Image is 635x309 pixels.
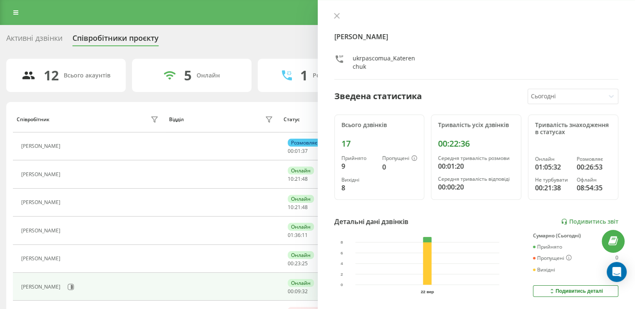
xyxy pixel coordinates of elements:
div: Онлайн [197,72,220,79]
div: Пропущені [382,155,417,162]
button: Подивитись деталі [533,285,618,297]
span: 01 [288,232,294,239]
a: Подивитись звіт [561,218,618,225]
div: : : [288,232,308,238]
div: Відділ [169,117,184,122]
div: [PERSON_NAME] [21,284,62,290]
span: 23 [295,260,301,267]
div: Пропущені [533,255,572,262]
div: 0 [615,255,618,262]
div: 8 [341,183,376,193]
div: : : [288,261,308,267]
div: Не турбувати [535,177,570,183]
div: Вихідні [533,267,555,273]
div: Прийнято [533,244,562,250]
span: 25 [302,260,308,267]
div: 12 [44,67,59,83]
div: Подивитись деталі [548,288,603,294]
span: 01 [295,147,301,154]
div: : : [288,176,308,182]
div: [PERSON_NAME] [21,199,62,205]
div: : : [288,289,308,294]
text: 2 [341,272,343,277]
div: Онлайн [535,156,570,162]
div: Онлайн [288,167,314,174]
div: Зведена статистика [334,90,422,102]
div: Всього акаунтів [64,72,110,79]
span: 21 [295,175,301,182]
h4: [PERSON_NAME] [334,32,619,42]
div: Середня тривалість розмови [438,155,514,161]
span: 21 [295,204,301,211]
span: 48 [302,175,308,182]
div: Середня тривалість відповіді [438,176,514,182]
div: Онлайн [288,195,314,203]
span: 10 [288,175,294,182]
div: Вихідні [341,177,376,183]
span: 10 [288,204,294,211]
div: Офлайн [577,177,611,183]
span: 36 [295,232,301,239]
div: Детальні дані дзвінків [334,217,408,227]
div: Розмовляють [313,72,353,79]
div: [PERSON_NAME] [21,228,62,234]
div: Тривалість знаходження в статусах [535,122,611,136]
div: ukrpascomua_Katerenchuk [353,54,418,71]
text: 8 [341,240,343,244]
span: 00 [288,288,294,295]
span: 00 [288,260,294,267]
div: 0 [382,162,417,172]
span: 32 [302,288,308,295]
div: Активні дзвінки [6,34,62,47]
div: [PERSON_NAME] [21,172,62,177]
span: 11 [302,232,308,239]
text: 22 вер [421,289,434,294]
div: [PERSON_NAME] [21,143,62,149]
div: 01:05:32 [535,162,570,172]
div: 1 [300,67,308,83]
div: Онлайн [288,279,314,287]
span: 37 [302,147,308,154]
div: 9 [341,161,376,171]
div: Розмовляє [288,139,321,147]
div: Розмовляє [577,156,611,162]
div: Всього дзвінків [341,122,418,129]
span: 09 [295,288,301,295]
div: : : [288,148,308,154]
div: 5 [184,67,192,83]
div: Сумарно (Сьогодні) [533,233,618,239]
div: Співробітник [17,117,50,122]
span: 00 [288,147,294,154]
text: 6 [341,251,343,255]
div: : : [288,204,308,210]
div: 00:22:36 [438,139,514,149]
div: 00:26:53 [577,162,611,172]
div: 17 [341,139,418,149]
text: 0 [341,283,343,287]
div: Open Intercom Messenger [607,262,627,282]
div: 08:54:35 [577,183,611,193]
span: 48 [302,204,308,211]
div: Тривалість усіх дзвінків [438,122,514,129]
div: Онлайн [288,251,314,259]
div: Співробітники проєкту [72,34,159,47]
div: [PERSON_NAME] [21,256,62,262]
div: 00:01:20 [438,161,514,171]
text: 4 [341,261,343,266]
div: Прийнято [341,155,376,161]
div: Онлайн [288,223,314,231]
div: Статус [283,117,299,122]
div: 00:00:20 [438,182,514,192]
div: 00:21:38 [535,183,570,193]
